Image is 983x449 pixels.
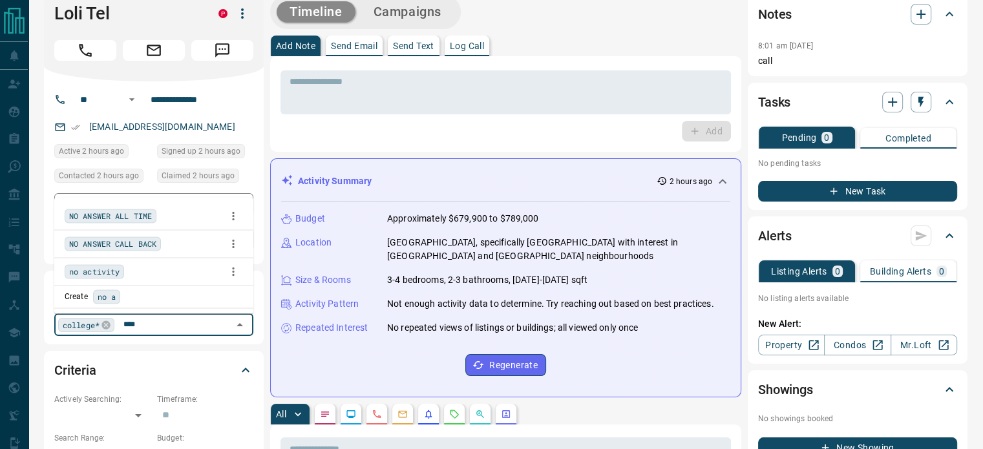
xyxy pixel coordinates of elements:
[123,40,185,61] span: Email
[54,360,96,381] h2: Criteria
[71,123,80,132] svg: Email Verified
[65,291,88,302] p: Create
[387,212,538,225] p: Approximately $679,900 to $789,000
[465,354,546,376] button: Regenerate
[423,409,434,419] svg: Listing Alerts
[276,41,315,50] p: Add Note
[59,169,139,182] span: Contacted 2 hours ago
[387,273,587,287] p: 3-4 bedrooms, 2-3 bathrooms, [DATE]-[DATE] sqft
[758,4,792,25] h2: Notes
[885,134,931,143] p: Completed
[758,317,957,331] p: New Alert:
[295,321,368,335] p: Repeated Interest
[58,318,114,332] div: college*
[870,267,931,276] p: Building Alerts
[157,393,253,405] p: Timeframe:
[98,290,116,303] span: no a
[69,237,156,250] span: NO ANSWER CALL BACK
[191,40,253,61] span: Message
[387,297,714,311] p: Not enough activity data to determine. Try reaching out based on best practices.
[162,169,235,182] span: Claimed 2 hours ago
[771,267,827,276] p: Listing Alerts
[449,409,460,419] svg: Requests
[69,265,120,278] span: no activity
[276,410,286,419] p: All
[157,432,253,444] p: Budget:
[835,267,840,276] p: 0
[758,225,792,246] h2: Alerts
[162,145,240,158] span: Signed up 2 hours ago
[361,1,454,23] button: Campaigns
[59,145,124,158] span: Active 2 hours ago
[295,212,325,225] p: Budget
[298,174,372,188] p: Activity Summary
[475,409,485,419] svg: Opportunities
[295,236,332,249] p: Location
[54,432,151,444] p: Search Range:
[124,92,140,107] button: Open
[387,321,638,335] p: No repeated views of listings or buildings; all viewed only once
[295,297,359,311] p: Activity Pattern
[501,409,511,419] svg: Agent Actions
[54,355,253,386] div: Criteria
[218,9,227,18] div: property.ca
[63,318,100,331] span: college*
[758,220,957,251] div: Alerts
[320,409,330,419] svg: Notes
[397,409,408,419] svg: Emails
[157,169,253,187] div: Fri Sep 12 2025
[758,379,813,400] h2: Showings
[758,374,957,405] div: Showings
[781,133,816,142] p: Pending
[54,169,151,187] div: Fri Sep 12 2025
[758,154,957,173] p: No pending tasks
[758,41,813,50] p: 8:01 am [DATE]
[891,335,957,355] a: Mr.Loft
[89,121,235,132] a: [EMAIL_ADDRESS][DOMAIN_NAME]
[157,144,253,162] div: Fri Sep 12 2025
[758,335,825,355] a: Property
[346,409,356,419] svg: Lead Browsing Activity
[670,176,712,187] p: 2 hours ago
[387,236,730,263] p: [GEOGRAPHIC_DATA], specifically [GEOGRAPHIC_DATA] with interest in [GEOGRAPHIC_DATA] and [GEOGRAP...
[295,273,351,287] p: Size & Rooms
[277,1,355,23] button: Timeline
[69,209,152,222] span: NO ANSWER ALL TIME
[450,41,484,50] p: Log Call
[331,41,377,50] p: Send Email
[758,293,957,304] p: No listing alerts available
[54,3,199,24] h1: Loli Tel
[824,133,829,142] p: 0
[758,54,957,68] p: call
[758,181,957,202] button: New Task
[54,40,116,61] span: Call
[939,267,944,276] p: 0
[54,144,151,162] div: Fri Sep 12 2025
[372,409,382,419] svg: Calls
[231,316,249,334] button: Close
[824,335,891,355] a: Condos
[281,169,730,193] div: Activity Summary2 hours ago
[393,41,434,50] p: Send Text
[758,92,790,112] h2: Tasks
[54,393,151,405] p: Actively Searching:
[758,413,957,424] p: No showings booked
[758,87,957,118] div: Tasks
